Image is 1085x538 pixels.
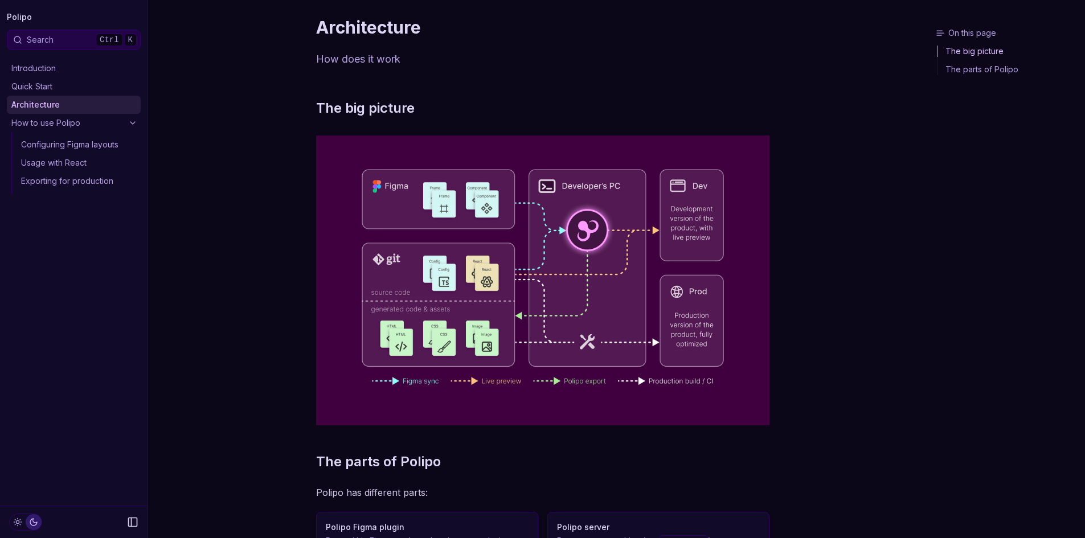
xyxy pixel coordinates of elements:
[17,154,141,172] a: Usage with React
[316,51,769,67] p: How does it work
[7,96,141,114] a: Architecture
[7,30,141,50] button: SearchCtrlK
[7,9,32,25] a: Polipo
[7,77,141,96] a: Quick Start
[124,34,137,46] kbd: K
[937,46,1080,60] a: The big picture
[557,521,760,533] h3: Polipo server
[936,27,1080,39] h3: On this page
[7,114,141,132] a: How to use Polipo
[17,172,141,190] a: Exporting for production
[124,513,142,531] button: Collapse Sidebar
[937,60,1080,75] a: The parts of Polipo
[316,135,769,425] img: Polipo architecture
[316,453,441,471] a: The parts of Polipo
[9,514,42,531] button: Toggle Theme
[17,135,141,154] a: Configuring Figma layouts
[316,17,769,38] h1: Architecture
[96,34,123,46] kbd: Ctrl
[316,99,415,117] a: The big picture
[7,59,141,77] a: Introduction
[316,484,769,500] p: Polipo has different parts:
[326,521,529,533] h3: Polipo Figma plugin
